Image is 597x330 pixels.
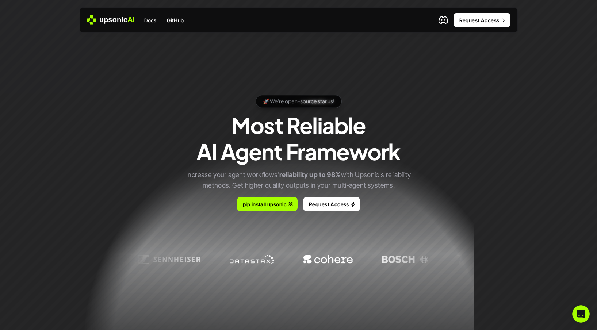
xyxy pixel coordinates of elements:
[303,197,360,211] a: Request Access
[162,14,188,27] a: GitHub
[180,170,417,191] p: Increase your agent workflows' with Upsonic's reliability methods. Get higher quality outputs in ...
[196,112,401,165] h1: Most Reliable AI Agent Framework
[256,95,342,108] a: 🚀 We're open-source star us!🚀 We're open-source star us!🚀 We're open-source star us!🚀 We're open-...
[454,13,510,27] a: Request Access
[167,16,184,24] p: GitHub
[309,200,349,208] p: Request Access
[237,197,298,211] a: pip install upsonic
[279,171,341,179] strong: reliability up to 98%
[144,16,157,24] p: Docs
[243,200,287,208] p: pip install upsonic
[140,14,161,27] a: Docs
[263,97,334,106] p: 🚀 We're open-source star us!
[572,305,590,323] iframe: Intercom live chat
[459,16,500,24] p: Request Access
